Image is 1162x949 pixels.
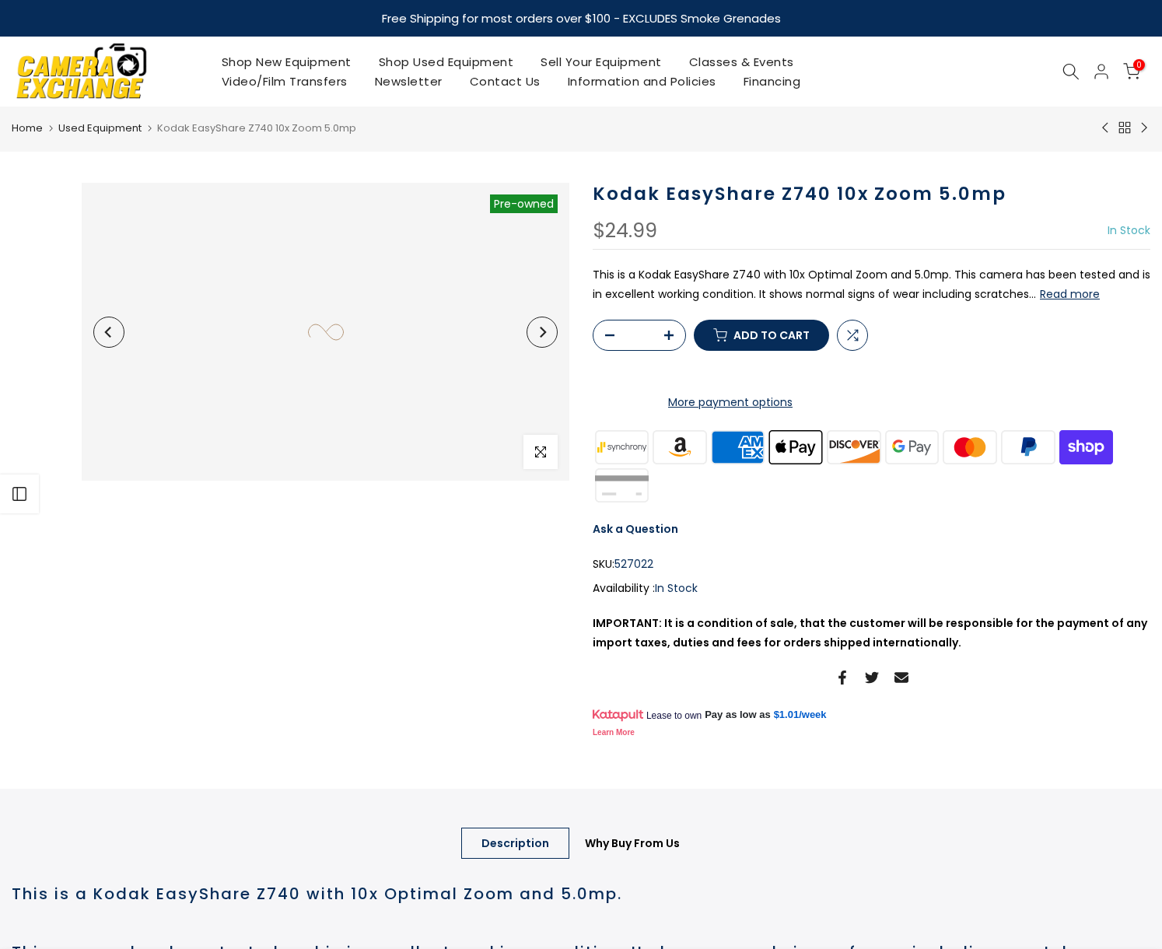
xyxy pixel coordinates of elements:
[565,828,700,859] a: Why Buy From Us
[767,428,825,466] img: apple pay
[593,521,678,537] a: Ask a Question
[655,580,698,596] span: In Stock
[774,708,827,722] a: $1.01/week
[593,393,868,412] a: More payment options
[365,52,527,72] a: Shop Used Equipment
[593,183,1150,205] h1: Kodak EasyShare Z740 10x Zoom 5.0mp
[12,883,622,905] span: This is a Kodak EasyShare Z740 with 10x Optimal Zoom and 5.0mp.
[593,466,651,504] img: visa
[675,52,807,72] a: Classes & Events
[694,320,829,351] button: Add to cart
[941,428,999,466] img: master
[1123,63,1140,80] a: 0
[593,615,1147,650] strong: IMPORTANT: It is a condition of sale, that the customer will be responsible for the payment of an...
[461,828,569,859] a: Description
[456,72,554,91] a: Contact Us
[593,579,1150,598] div: Availability :
[730,72,814,91] a: Financing
[361,72,456,91] a: Newsletter
[593,728,635,737] a: Learn More
[835,668,849,687] a: Share on Facebook
[651,428,709,466] img: amazon payments
[382,10,781,26] strong: Free Shipping for most orders over $100 - EXCLUDES Smoke Grenades
[593,221,657,241] div: $24.99
[825,428,884,466] img: discover
[527,317,558,348] button: Next
[58,121,142,136] a: Used Equipment
[646,709,702,722] span: Lease to own
[593,265,1150,304] p: This is a Kodak EasyShare Z740 with 10x Optimal Zoom and 5.0mp. This camera has been tested and i...
[709,428,767,466] img: american express
[1057,428,1115,466] img: shopify pay
[1108,222,1150,238] span: In Stock
[705,708,771,722] span: Pay as low as
[208,52,365,72] a: Shop New Equipment
[614,555,653,574] span: 527022
[593,555,1150,574] div: SKU:
[93,317,124,348] button: Previous
[593,428,651,466] img: synchrony
[527,52,676,72] a: Sell Your Equipment
[208,72,361,91] a: Video/Film Transfers
[157,121,356,135] span: Kodak EasyShare Z740 10x Zoom 5.0mp
[865,668,879,687] a: Share on Twitter
[894,668,908,687] a: Share on Email
[12,121,43,136] a: Home
[1133,59,1145,71] span: 0
[733,330,810,341] span: Add to cart
[883,428,941,466] img: google pay
[999,428,1058,466] img: paypal
[554,72,730,91] a: Information and Policies
[1040,287,1100,301] button: Read more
